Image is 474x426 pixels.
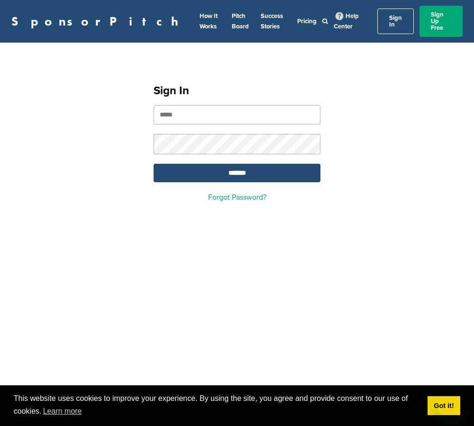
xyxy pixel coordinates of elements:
[297,18,317,25] a: Pricing
[154,82,320,99] h1: Sign In
[261,12,283,30] a: Success Stories
[42,404,83,418] a: learn more about cookies
[419,6,463,37] a: Sign Up Free
[428,396,460,415] a: dismiss cookie message
[377,9,414,34] a: Sign In
[436,388,466,418] iframe: Button to launch messaging window
[208,193,266,202] a: Forgot Password?
[232,12,249,30] a: Pitch Board
[200,12,218,30] a: How It Works
[14,393,420,418] span: This website uses cookies to improve your experience. By using the site, you agree and provide co...
[334,10,359,32] a: Help Center
[11,15,184,27] a: SponsorPitch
